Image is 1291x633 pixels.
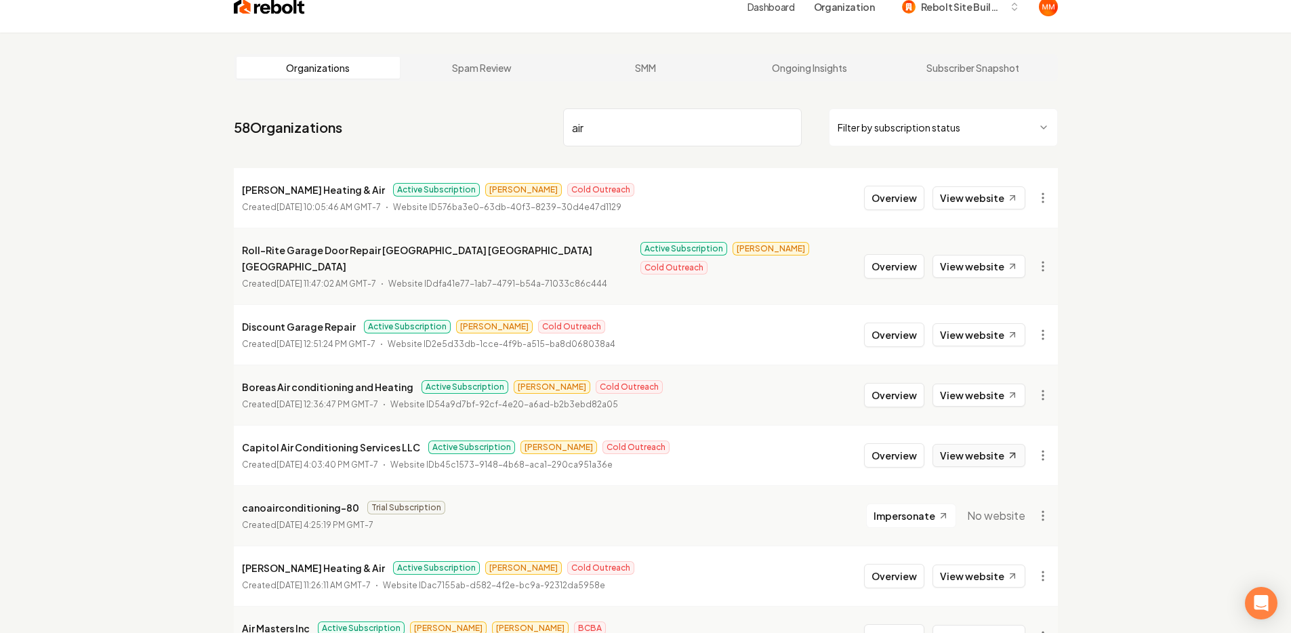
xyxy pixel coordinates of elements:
p: Roll-Rite Garage Door Repair [GEOGRAPHIC_DATA] [GEOGRAPHIC_DATA] [GEOGRAPHIC_DATA] [242,242,633,274]
span: Cold Outreach [538,320,605,333]
p: Created [242,518,373,532]
span: Active Subscription [422,380,508,394]
span: [PERSON_NAME] [485,561,562,575]
span: Active Subscription [393,561,480,575]
span: Active Subscription [428,441,515,454]
p: Capitol Air Conditioning Services LLC [242,439,420,455]
p: Website ID b45c1573-9148-4b68-aca1-290ca951a36e [390,458,613,472]
time: [DATE] 11:47:02 AM GMT-7 [276,279,376,289]
p: Website ID 576ba3e0-63db-40f3-8239-30d4e47d1129 [393,201,621,214]
div: Open Intercom Messenger [1245,587,1277,619]
a: Subscriber Snapshot [891,57,1055,79]
a: View website [933,323,1025,346]
a: Organizations [237,57,401,79]
span: Cold Outreach [567,183,634,197]
time: [DATE] 12:51:24 PM GMT-7 [276,339,375,349]
span: [PERSON_NAME] [485,183,562,197]
p: Website ID ac7155ab-d582-4f2e-bc9a-92312da5958e [383,579,605,592]
p: Created [242,277,376,291]
span: Trial Subscription [367,501,445,514]
button: Impersonate [866,504,956,528]
time: [DATE] 12:36:47 PM GMT-7 [276,399,378,409]
a: Spam Review [400,57,564,79]
p: Boreas Air conditioning and Heating [242,379,413,395]
span: Cold Outreach [602,441,670,454]
p: Website ID 54a9d7bf-92cf-4e20-a6ad-b2b3ebd82a05 [390,398,618,411]
button: Overview [864,443,924,468]
p: Discount Garage Repair [242,319,356,335]
time: [DATE] 4:25:19 PM GMT-7 [276,520,373,530]
span: Cold Outreach [567,561,634,575]
button: Overview [864,323,924,347]
button: Overview [864,186,924,210]
span: [PERSON_NAME] [456,320,533,333]
a: View website [933,255,1025,278]
button: Overview [864,383,924,407]
span: Active Subscription [640,242,727,256]
p: Website ID dfa41e77-1ab7-4791-b54a-71033c86c444 [388,277,607,291]
a: Ongoing Insights [727,57,891,79]
span: [PERSON_NAME] [514,380,590,394]
span: Active Subscription [364,320,451,333]
a: SMM [564,57,728,79]
span: No website [967,508,1025,524]
a: View website [933,565,1025,588]
input: Search by name or ID [563,108,802,146]
a: View website [933,444,1025,467]
span: Impersonate [874,509,935,523]
a: View website [933,186,1025,209]
span: Cold Outreach [596,380,663,394]
p: Created [242,579,371,592]
p: Created [242,398,378,411]
span: Active Subscription [393,183,480,197]
time: [DATE] 4:03:40 PM GMT-7 [276,460,378,470]
p: canoairconditioning-80 [242,499,359,516]
time: [DATE] 10:05:46 AM GMT-7 [276,202,381,212]
a: 58Organizations [234,118,342,137]
a: View website [933,384,1025,407]
p: Created [242,338,375,351]
span: [PERSON_NAME] [733,242,809,256]
button: Overview [864,564,924,588]
p: [PERSON_NAME] Heating & Air [242,182,385,198]
p: Created [242,458,378,472]
span: [PERSON_NAME] [520,441,597,454]
button: Overview [864,254,924,279]
p: [PERSON_NAME] Heating & Air [242,560,385,576]
time: [DATE] 11:26:11 AM GMT-7 [276,580,371,590]
p: Website ID 2e5d33db-1cce-4f9b-a515-ba8d068038a4 [388,338,615,351]
span: Cold Outreach [640,261,708,274]
p: Created [242,201,381,214]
